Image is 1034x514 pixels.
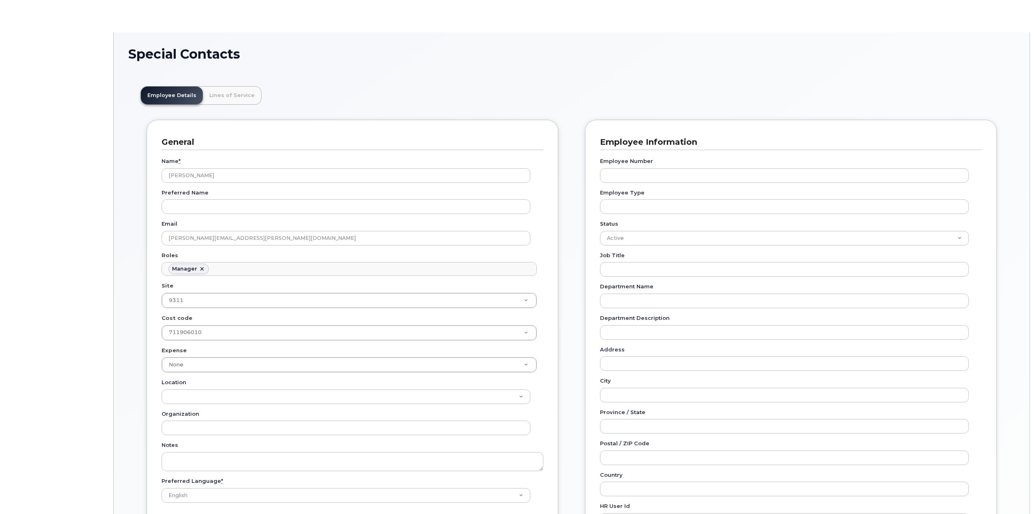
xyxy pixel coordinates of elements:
[162,189,209,197] label: Preferred Name
[169,329,202,335] span: 711906010
[162,379,186,386] label: Location
[600,220,618,228] label: Status
[162,326,536,340] a: 711906010
[169,362,183,368] span: None
[162,441,178,449] label: Notes
[600,377,611,385] label: City
[162,220,177,228] label: Email
[600,502,630,510] label: HR user id
[172,266,197,272] div: Manager
[141,87,203,104] a: Employee Details
[162,314,192,322] label: Cost code
[162,477,223,485] label: Preferred Language
[162,282,173,290] label: Site
[600,408,645,416] label: Province / State
[162,410,199,418] label: Organization
[600,252,625,259] label: Job Title
[162,137,537,148] h3: General
[600,440,649,447] label: Postal / ZIP Code
[128,47,1015,61] h1: Special Contacts
[203,87,261,104] a: Lines of Service
[162,252,178,259] label: Roles
[600,346,625,353] label: Address
[162,357,536,372] a: None
[169,297,183,303] span: 9311
[179,158,181,164] abbr: required
[600,157,653,165] label: Employee Number
[600,314,670,322] label: Department Description
[162,157,181,165] label: Name
[600,471,623,479] label: Country
[162,293,536,308] a: 9311
[221,478,223,484] abbr: required
[600,137,976,148] h3: Employee Information
[162,347,187,354] label: Expense
[600,189,645,197] label: Employee Type
[600,283,653,290] label: Department Name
